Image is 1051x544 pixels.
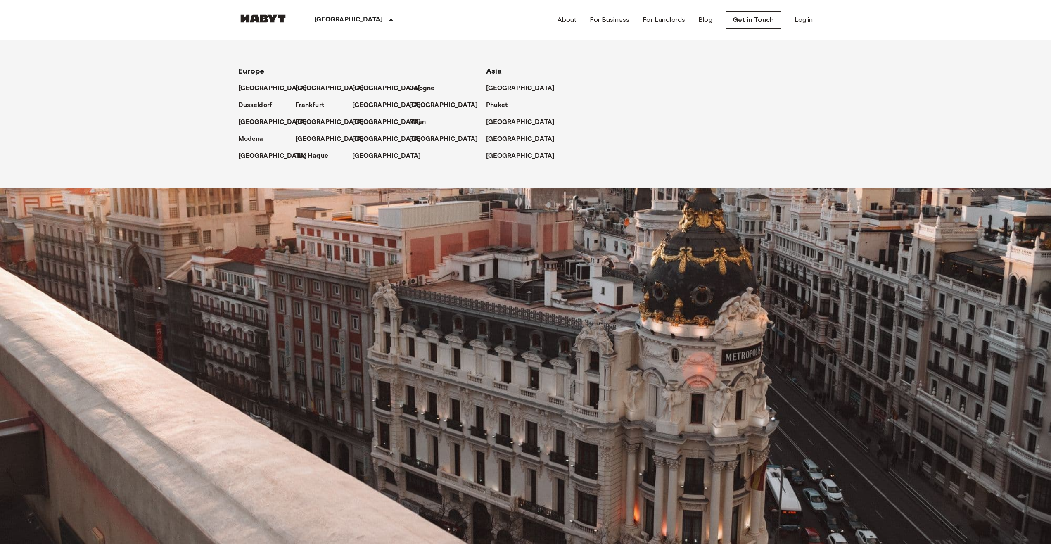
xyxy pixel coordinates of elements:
a: [GEOGRAPHIC_DATA] [295,83,372,93]
p: [GEOGRAPHIC_DATA] [352,117,421,127]
img: Habyt [238,14,288,23]
a: [GEOGRAPHIC_DATA] [486,83,563,93]
p: [GEOGRAPHIC_DATA] [409,134,478,144]
p: Frankfurt [295,100,324,110]
span: Asia [486,67,502,76]
a: Log in [795,15,813,25]
p: [GEOGRAPHIC_DATA] [486,134,555,144]
a: For Landlords [643,15,685,25]
p: [GEOGRAPHIC_DATA] [238,117,307,127]
a: Get in Touch [726,11,781,29]
a: For Business [590,15,629,25]
a: Cologne [409,83,443,93]
p: Modena [238,134,263,144]
a: Phuket [486,100,516,110]
a: [GEOGRAPHIC_DATA] [352,134,429,144]
a: Dusseldorf [238,100,281,110]
p: Milan [409,117,426,127]
p: [GEOGRAPHIC_DATA] [295,117,364,127]
p: [GEOGRAPHIC_DATA] [486,83,555,93]
a: Blog [698,15,712,25]
p: Phuket [486,100,508,110]
a: Frankfurt [295,100,332,110]
p: Dusseldorf [238,100,273,110]
a: [GEOGRAPHIC_DATA] [486,151,563,161]
p: [GEOGRAPHIC_DATA] [352,151,421,161]
a: The Hague [295,151,337,161]
p: [GEOGRAPHIC_DATA] [409,100,478,110]
p: The Hague [295,151,328,161]
a: [GEOGRAPHIC_DATA] [295,117,372,127]
a: [GEOGRAPHIC_DATA] [238,117,316,127]
a: [GEOGRAPHIC_DATA] [238,83,316,93]
p: [GEOGRAPHIC_DATA] [314,15,383,25]
a: [GEOGRAPHIC_DATA] [486,117,563,127]
p: [GEOGRAPHIC_DATA] [352,83,421,93]
a: Modena [238,134,272,144]
p: [GEOGRAPHIC_DATA] [352,100,421,110]
a: [GEOGRAPHIC_DATA] [238,151,316,161]
p: [GEOGRAPHIC_DATA] [352,134,421,144]
a: Milan [409,117,434,127]
a: About [558,15,577,25]
a: [GEOGRAPHIC_DATA] [352,151,429,161]
a: [GEOGRAPHIC_DATA] [352,117,429,127]
a: [GEOGRAPHIC_DATA] [409,100,486,110]
a: [GEOGRAPHIC_DATA] [295,134,372,144]
p: [GEOGRAPHIC_DATA] [486,117,555,127]
p: [GEOGRAPHIC_DATA] [486,151,555,161]
p: [GEOGRAPHIC_DATA] [238,151,307,161]
a: [GEOGRAPHIC_DATA] [352,100,429,110]
p: [GEOGRAPHIC_DATA] [238,83,307,93]
a: [GEOGRAPHIC_DATA] [352,83,429,93]
a: [GEOGRAPHIC_DATA] [409,134,486,144]
a: [GEOGRAPHIC_DATA] [486,134,563,144]
span: Europe [238,67,265,76]
p: [GEOGRAPHIC_DATA] [295,83,364,93]
p: [GEOGRAPHIC_DATA] [295,134,364,144]
p: Cologne [409,83,435,93]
